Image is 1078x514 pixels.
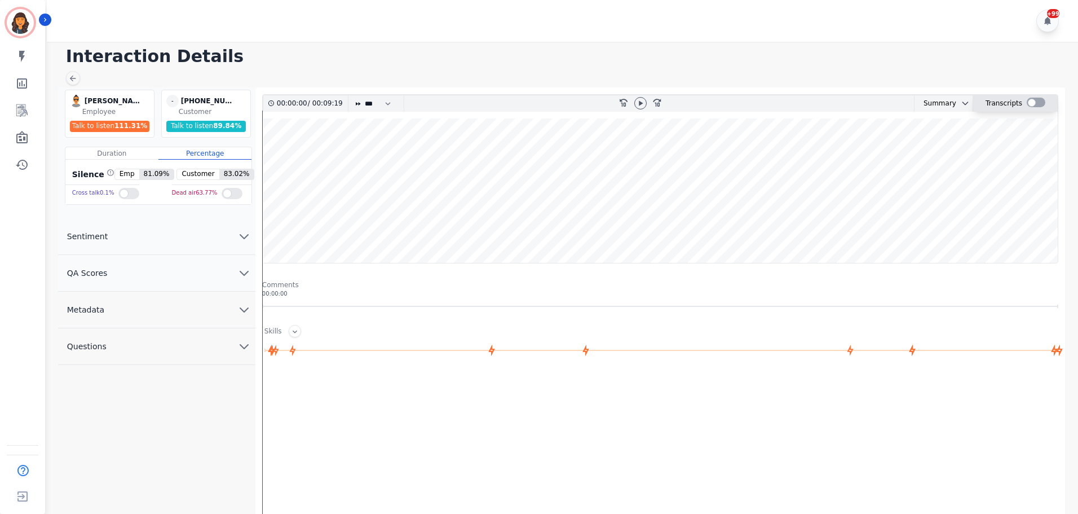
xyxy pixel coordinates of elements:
h1: Interaction Details [66,46,1067,67]
div: Comments [262,280,1058,289]
div: 00:09:19 [310,95,341,112]
div: Duration [65,147,158,160]
div: Dead air 63.77 % [172,185,218,201]
svg: chevron down [237,230,251,243]
div: Cross talk 0.1 % [72,185,114,201]
svg: chevron down [961,99,970,108]
button: Metadata chevron down [58,292,255,328]
div: +99 [1047,9,1059,18]
div: 00:00:00 [262,289,1058,298]
span: 111.31 % [114,122,147,130]
svg: chevron down [237,340,251,353]
span: 81.09 % [139,169,174,179]
span: QA Scores [58,267,117,279]
img: Bordered avatar [7,9,34,36]
div: Skills [264,327,282,337]
span: Sentiment [58,231,117,242]
div: [PERSON_NAME] [85,95,141,107]
div: / [277,95,346,112]
div: Talk to listen [70,121,150,132]
button: QA Scores chevron down [58,255,255,292]
span: 89.84 % [213,122,241,130]
span: Questions [58,341,116,352]
svg: chevron down [237,303,251,317]
span: - [166,95,179,107]
span: Emp [115,169,139,179]
div: Summary [914,95,956,112]
div: [PHONE_NUMBER] [181,95,237,107]
div: Employee [82,107,152,116]
div: Silence [70,169,114,180]
button: chevron down [956,99,970,108]
span: 83.02 % [219,169,254,179]
span: Metadata [58,304,113,315]
div: Transcripts [986,95,1022,112]
div: Customer [179,107,248,116]
div: 00:00:00 [277,95,308,112]
button: Sentiment chevron down [58,218,255,255]
button: Questions chevron down [58,328,255,365]
div: Talk to listen [166,121,246,132]
div: Percentage [158,147,251,160]
span: Customer [177,169,219,179]
svg: chevron down [237,266,251,280]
